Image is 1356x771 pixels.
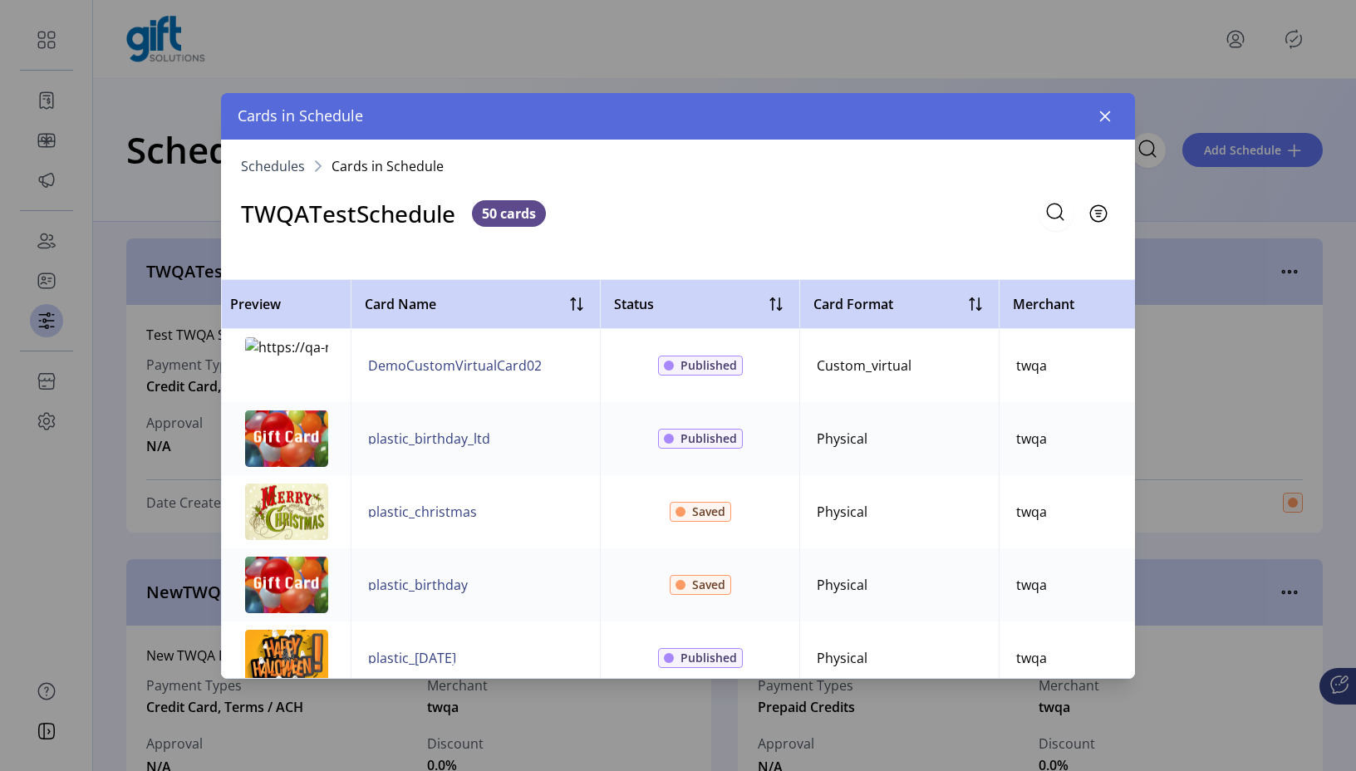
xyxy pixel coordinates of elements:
h3: TWQATestSchedule [241,196,455,231]
a: Schedules [241,160,305,173]
span: Saved [692,576,725,593]
span: Published [680,356,737,374]
button: plastic_[DATE] [368,648,456,668]
button: plastic_christmas [368,502,477,522]
button: plastic_birthday [368,575,468,595]
button: Filter Button [1080,196,1115,231]
td: twqa [999,621,1231,695]
span: 50 cards [472,200,546,227]
div: Status [614,294,654,314]
button: DemoCustomVirtualCard02 [368,356,542,376]
span: Published [680,430,737,447]
td: Physical [799,548,999,621]
td: Physical [799,475,999,548]
img: https://tw-media-dev.wgiftcard.com/giftcard/private/635/thumbs/christmas-card.png [245,484,328,540]
td: twqa [999,329,1231,402]
td: Physical [799,621,999,695]
th: Preview [221,279,351,329]
span: Published [680,649,737,666]
button: plastic_birthday_ltd [368,429,490,449]
td: twqa [999,548,1231,621]
td: twqa [999,402,1231,475]
div: Merchant [1008,288,1223,320]
img: https://tw-media-dev.wgiftcard.com/giftcard/private/635/thumbs/birthday-card.png [245,410,328,467]
td: Custom_virtual [799,329,999,402]
img: https://tw-media-dev.wgiftcard.com/giftcard/private/635/thumbs/birthday-card.png [245,557,328,613]
span: Cards in Schedule [332,160,444,173]
img: https://tw-media-dev.wgiftcard.com/giftcard/private/635/thumbs/halloween-card.png [245,630,328,686]
input: Search [1039,196,1073,231]
td: twqa [999,475,1231,548]
span: Cards in Schedule [238,105,363,127]
span: Saved [692,503,725,520]
div: Card Name [360,288,592,320]
div: Card Format [808,288,990,320]
img: https://qa-merchant-portal.gift-dev.solutions/images/626/8acb7e00-0f3d-47fd-a372-e997d5b8727c/thu... [245,337,328,394]
td: Physical [799,402,999,475]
